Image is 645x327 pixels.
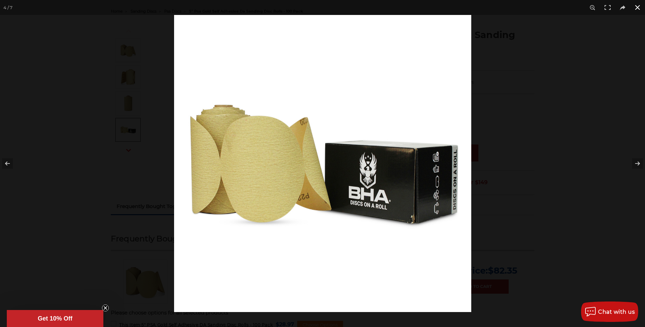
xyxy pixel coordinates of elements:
[102,305,109,311] button: Close teaser
[621,147,645,180] button: Next (arrow right)
[174,15,471,312] img: bha-5-inch-psa-adhesive-sanding-discs-roll__41965.1680561168.jpg
[598,309,635,315] span: Chat with us
[38,315,72,322] span: Get 10% Off
[7,310,103,327] div: Get 10% OffClose teaser
[581,302,638,322] button: Chat with us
